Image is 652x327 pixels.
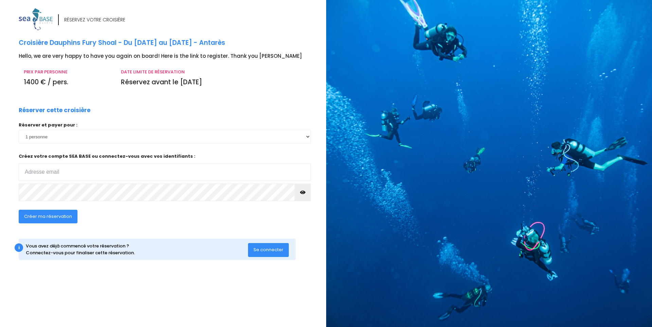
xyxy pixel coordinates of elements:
p: Croisière Dauphins Fury Shoal - Du [DATE] au [DATE] - Antarès [19,38,321,48]
img: logo_color1.png [19,8,53,30]
button: Se connecter [248,243,289,257]
p: Réserver et payer pour : [19,122,311,128]
div: Vous avez déjà commencé votre réservation ? Connectez-vous pour finaliser cette réservation. [26,243,248,256]
a: Se connecter [248,247,289,253]
p: Réserver cette croisière [19,106,90,115]
p: 1400 € / pers. [24,78,111,87]
div: i [15,243,23,252]
p: DATE LIMITE DE RÉSERVATION [121,69,305,75]
p: PRIX PAR PERSONNE [24,69,111,75]
p: Créez votre compte SEA BASE ou connectez-vous avec vos identifiants : [19,153,311,181]
span: Créer ma réservation [24,213,72,220]
p: Réservez avant le [DATE] [121,78,305,87]
div: RÉSERVEZ VOTRE CROISIÈRE [64,16,125,23]
button: Créer ma réservation [19,210,77,223]
input: Adresse email [19,163,311,181]
p: Hello, we are very happy to have you again on board! Here is the link to register. Thank you [PER... [19,52,321,60]
span: Se connecter [253,246,283,253]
